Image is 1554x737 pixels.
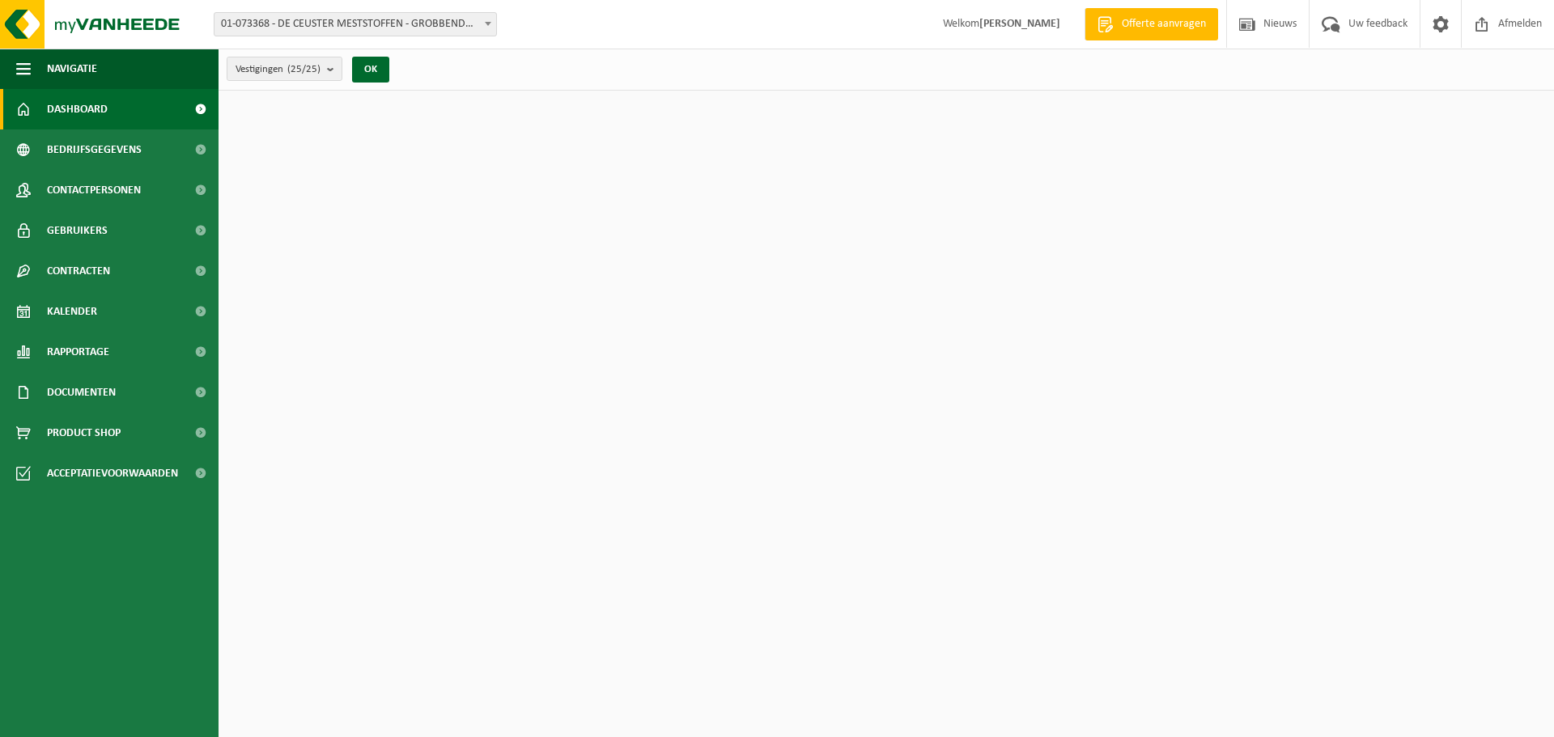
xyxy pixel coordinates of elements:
[227,57,342,81] button: Vestigingen(25/25)
[47,89,108,129] span: Dashboard
[47,453,178,493] span: Acceptatievoorwaarden
[47,210,108,251] span: Gebruikers
[214,12,497,36] span: 01-073368 - DE CEUSTER MESTSTOFFEN - GROBBENDONK
[236,57,321,82] span: Vestigingen
[47,332,109,372] span: Rapportage
[979,18,1060,30] strong: [PERSON_NAME]
[1085,8,1218,40] a: Offerte aanvragen
[287,64,321,74] count: (25/25)
[47,170,141,210] span: Contactpersonen
[1118,16,1210,32] span: Offerte aanvragen
[214,13,496,36] span: 01-073368 - DE CEUSTER MESTSTOFFEN - GROBBENDONK
[47,251,110,291] span: Contracten
[47,413,121,453] span: Product Shop
[47,49,97,89] span: Navigatie
[47,291,97,332] span: Kalender
[47,129,142,170] span: Bedrijfsgegevens
[352,57,389,83] button: OK
[47,372,116,413] span: Documenten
